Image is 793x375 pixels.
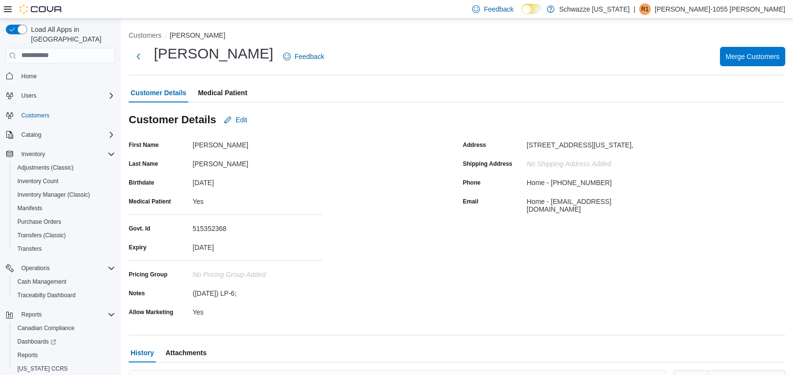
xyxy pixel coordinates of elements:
[129,31,162,39] button: Customers
[165,343,207,362] span: Attachments
[193,137,322,149] div: [PERSON_NAME]
[19,4,63,14] img: Cova
[17,291,75,299] span: Traceabilty Dashboard
[17,90,115,101] span: Users
[527,137,633,149] div: [STREET_ADDRESS][US_STATE],
[193,240,322,251] div: [DATE]
[193,304,322,316] div: Yes
[21,112,49,119] span: Customers
[14,322,115,334] span: Canadian Compliance
[726,52,779,61] span: Merge Customers
[220,110,251,130] button: Edit
[14,230,70,241] a: Transfers (Classic)
[198,83,247,102] span: Medical Patient
[170,31,225,39] button: [PERSON_NAME]
[17,164,74,172] span: Adjustments (Classic)
[193,286,322,297] div: ([DATE]) LP-6;
[14,175,115,187] span: Inventory Count
[131,343,154,362] span: History
[14,162,115,173] span: Adjustments (Classic)
[295,52,324,61] span: Feedback
[17,309,45,320] button: Reports
[21,311,42,318] span: Reports
[21,131,41,139] span: Catalog
[17,338,56,346] span: Dashboards
[10,288,119,302] button: Traceabilty Dashboard
[129,141,159,149] label: First Name
[17,309,115,320] span: Reports
[14,289,79,301] a: Traceabilty Dashboard
[2,308,119,321] button: Reports
[14,349,115,361] span: Reports
[720,47,785,66] button: Merge Customers
[639,3,651,15] div: Renee-1055 Bailey
[17,278,66,286] span: Cash Management
[17,204,42,212] span: Manifests
[17,245,42,253] span: Transfers
[10,188,119,202] button: Inventory Manager (Classic)
[17,262,54,274] button: Operations
[2,147,119,161] button: Inventory
[10,335,119,348] a: Dashboards
[17,177,59,185] span: Inventory Count
[463,198,479,205] label: Email
[129,114,216,126] h3: Customer Details
[14,322,78,334] a: Canadian Compliance
[14,349,42,361] a: Reports
[14,276,70,288] a: Cash Management
[14,363,72,375] a: [US_STATE] CCRS
[10,348,119,362] button: Reports
[14,336,115,347] span: Dashboards
[193,175,322,187] div: [DATE]
[17,129,45,141] button: Catalog
[463,141,486,149] label: Address
[633,3,635,15] p: |
[2,128,119,142] button: Catalog
[17,109,115,121] span: Customers
[21,92,36,100] span: Users
[14,336,60,347] a: Dashboards
[17,129,115,141] span: Catalog
[14,276,115,288] span: Cash Management
[17,148,115,160] span: Inventory
[129,225,150,232] label: Govt. Id
[14,243,115,255] span: Transfers
[154,44,273,63] h1: [PERSON_NAME]
[129,289,145,297] label: Notes
[14,202,115,214] span: Manifests
[236,115,247,125] span: Edit
[2,108,119,122] button: Customers
[10,215,119,229] button: Purchase Orders
[21,72,37,80] span: Home
[17,71,41,82] a: Home
[14,216,115,228] span: Purchase Orders
[522,14,522,14] span: Dark Mode
[10,321,119,335] button: Canadian Compliance
[129,30,785,42] nav: An example of EuiBreadcrumbs
[193,194,322,205] div: Yes
[17,365,68,373] span: [US_STATE] CCRS
[129,308,173,316] label: Allow Marketing
[522,4,542,14] input: Dark Mode
[484,4,513,14] span: Feedback
[10,202,119,215] button: Manifests
[17,191,90,199] span: Inventory Manager (Classic)
[21,150,45,158] span: Inventory
[463,160,512,168] label: Shipping Address
[193,221,322,232] div: 515352368
[17,324,75,332] span: Canadian Compliance
[10,242,119,256] button: Transfers
[131,83,186,102] span: Customer Details
[17,218,61,226] span: Purchase Orders
[14,189,94,201] a: Inventory Manager (Classic)
[14,363,115,375] span: Washington CCRS
[527,194,657,213] div: Home - [EMAIL_ADDRESS][DOMAIN_NAME]
[14,202,46,214] a: Manifests
[21,264,50,272] span: Operations
[129,244,147,251] label: Expiry
[129,198,171,205] label: Medical Patient
[17,70,115,82] span: Home
[10,229,119,242] button: Transfers (Classic)
[17,148,49,160] button: Inventory
[129,271,167,278] label: Pricing Group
